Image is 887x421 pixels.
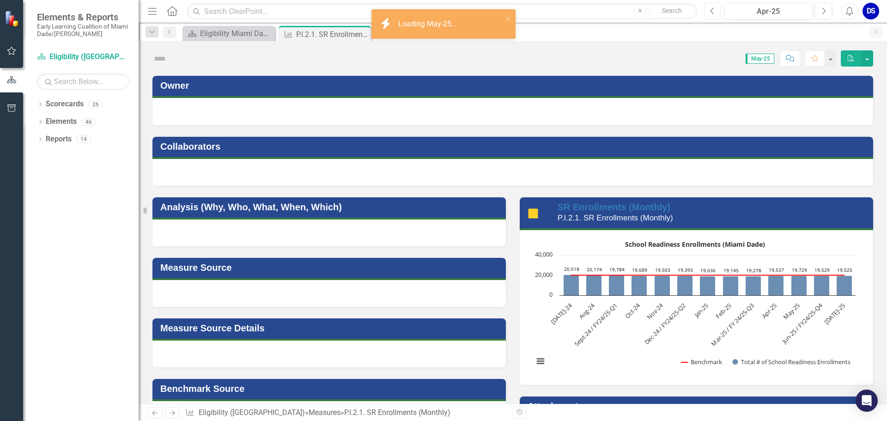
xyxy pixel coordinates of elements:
path: Oct-24, 19,689. Total # of School Readiness Enrollments. [632,275,647,295]
h3: Analysis (Why, Who, What, When, Which) [160,202,501,212]
text: Jan-25 [692,301,711,320]
text: 20,518 [564,266,579,272]
div: Apr-25 [727,6,809,17]
span: May-25 [746,54,774,64]
a: Scorecards [46,99,84,110]
h3: Collaborators [160,141,869,152]
h3: Benchmark Source [160,384,501,394]
text: 19,525 [837,267,852,273]
a: Eligibility Miami Dade Dashboard [185,28,273,39]
div: School Readiness Enrollments (Miami Dade). Highcharts interactive chart. [529,237,864,376]
text: 19,529 [814,267,830,273]
a: Reports [46,134,72,145]
small: Early Learning Coalition of Miami Dade/[PERSON_NAME] [37,23,129,38]
text: Jun-25 / FY24/25-Q4 [780,301,825,346]
div: 14 [76,135,91,143]
button: close [505,13,512,24]
input: Search ClearPoint... [187,3,697,19]
h3: Attachments [528,401,869,411]
button: Show Benchmark [681,358,722,366]
text: Nov-24 [645,301,665,321]
path: Dec-24 / FY24/25-Q2, 19,393. Total # of School Readiness Enrollments. [677,275,693,295]
path: May-25, 19,729. Total # of School Readiness Enrollments. [791,275,807,295]
text: [DATE]-25 [822,301,847,326]
text: 19,145 [723,267,739,274]
span: Search [662,7,682,14]
text: 20,174 [587,266,602,273]
img: ClearPoint Strategy [5,10,21,26]
path: Apr-25, 19,537. Total # of School Readiness Enrollments. [768,275,784,295]
g: Benchmark, series 1 of 2. Line with 13 data points. [569,273,846,277]
text: May-25 [781,301,801,321]
a: Eligibility ([GEOGRAPHIC_DATA]) [199,408,305,417]
div: P.I.2.1. SR Enrollments (Monthly) [296,29,369,40]
text: 0 [549,290,553,299]
text: Feb-25 [714,301,733,320]
small: P.I.2.1. SR Enrollments (Monthly) [558,214,673,222]
div: 26 [88,100,103,108]
g: Total # of School Readiness Enrollments, series 2 of 2. Bar series with 13 bars. [564,275,852,295]
button: Show Total # of School Readiness Enrollments [732,358,851,366]
svg: Interactive chart [529,237,860,376]
button: Apr-25 [724,3,813,19]
button: DS [863,3,879,19]
button: Search [649,5,695,18]
div: Loading May-25... [398,19,459,30]
text: 19,278 [746,267,761,274]
path: Jul-24, 20,518. Total # of School Readiness Enrollments. [564,275,579,295]
path: Jan-25, 19,036. Total # of School Readiness Enrollments. [700,276,716,295]
text: 19,036 [700,267,716,274]
text: 19,537 [769,267,784,273]
text: 19,689 [632,267,647,273]
path: Sept-24 / FY24/25-Q1, 19,784. Total # of School Readiness Enrollments. [609,275,625,295]
a: Elements [46,116,77,127]
text: 19,784 [609,266,625,273]
text: 40,000 [535,250,553,258]
text: Sept-24 / FY24/25-Q1 [573,301,619,348]
div: Eligibility Miami Dade Dashboard [200,28,273,39]
div: » » [185,408,506,418]
a: Eligibility ([GEOGRAPHIC_DATA]) [37,52,129,62]
div: Open Intercom Messenger [856,390,878,412]
input: Search Below... [37,73,129,90]
text: Aug-24 [577,301,596,320]
path: Aug-24, 20,174. Total # of School Readiness Enrollments. [586,275,602,295]
a: Measures [309,408,340,417]
text: Mar-25 / FY 24/25-Q3 [709,301,755,348]
path: Feb-25, 19,145. Total # of School Readiness Enrollments. [723,276,739,295]
div: P.I.2.1. SR Enrollments (Monthly) [344,408,450,417]
path: Jun-25 / FY24/25-Q4, 19,529. Total # of School Readiness Enrollments. [814,275,830,295]
text: 19,503 [655,267,670,273]
img: Caution [528,208,539,219]
text: Oct-24 [623,301,642,320]
text: 19,729 [792,267,807,273]
div: 46 [81,118,96,126]
text: [DATE]-24 [549,301,574,326]
a: SR Enrollments (Monthly) [558,202,670,212]
text: Apr-25 [760,301,778,320]
img: Not Defined [152,51,167,66]
text: School Readiness Enrollments (Miami Dade) [625,240,765,249]
h3: Measure Source Details [160,323,501,333]
path: Jul-25, 19,525. Total # of School Readiness Enrollments. [837,275,852,295]
text: 20,000 [535,270,553,279]
span: Elements & Reports [37,12,129,23]
text: 19,393 [678,267,693,273]
text: Dec-24 / FY24/25-Q2 [643,301,687,346]
path: Nov-24, 19,503. Total # of School Readiness Enrollments. [655,275,670,295]
h3: Measure Source [160,262,501,273]
path: Mar-25 / FY 24/25-Q3, 19,278. Total # of School Readiness Enrollments. [746,276,761,295]
button: View chart menu, School Readiness Enrollments (Miami Dade) [534,355,547,368]
h3: Owner [160,80,869,91]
